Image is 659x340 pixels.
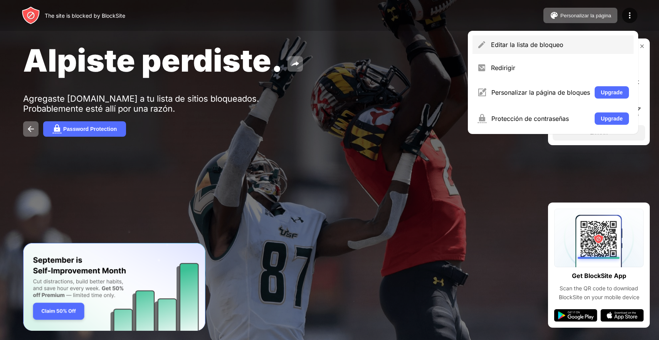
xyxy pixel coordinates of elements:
img: menu-customize.svg [477,88,487,97]
iframe: Banner [23,243,205,331]
div: Editar la lista de bloqueo [491,41,629,49]
img: app-store.svg [600,309,644,322]
button: Upgrade [595,86,629,99]
img: menu-redirect.svg [477,63,486,72]
img: google-play.svg [554,309,597,322]
img: back.svg [26,124,35,134]
div: Agregaste [DOMAIN_NAME] a tu lista de sitios bloqueados. Probablemente esté allí por una razón. [23,94,261,114]
div: Personalizar la página de bloques [491,89,590,96]
img: qrcode.svg [554,209,644,267]
div: Password Protection [63,126,117,132]
img: menu-icon.svg [625,11,634,20]
button: Upgrade [595,112,629,125]
img: share.svg [291,59,300,69]
button: Password Protection [43,121,126,137]
span: Alpiste perdiste. [23,42,283,79]
div: Get BlockSite App [572,270,626,281]
img: menu-pencil.svg [477,40,486,49]
div: Scan the QR code to download BlockSite on your mobile device [554,284,644,301]
div: The site is blocked by BlockSite [45,12,125,19]
div: Redirigir [491,64,629,72]
img: pallet.svg [550,11,559,20]
img: rate-us-close.svg [639,43,645,49]
div: Protección de contraseñas [491,115,590,122]
img: password.svg [52,124,62,134]
div: Personalizar la página [560,13,611,18]
button: Personalizar la página [543,8,617,23]
img: header-logo.svg [22,6,40,25]
img: menu-password.svg [477,114,487,123]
